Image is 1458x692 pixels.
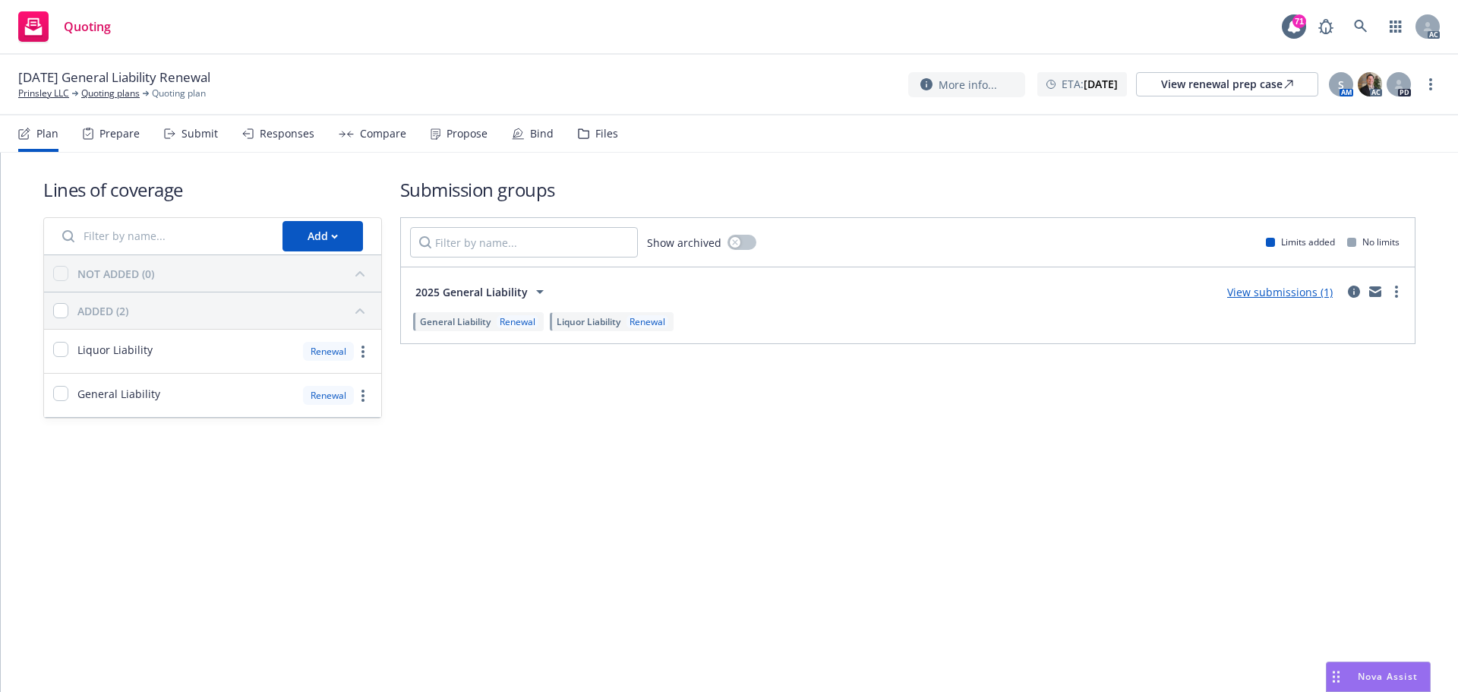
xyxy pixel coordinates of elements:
div: Plan [36,128,58,140]
button: 2025 General Liability [410,276,554,307]
input: Filter by name... [53,221,273,251]
a: more [1387,283,1406,301]
strong: [DATE] [1084,77,1118,91]
span: ETA : [1062,76,1118,92]
h1: Lines of coverage [43,177,382,202]
img: photo [1358,72,1382,96]
div: Drag to move [1327,662,1346,691]
div: View renewal prep case [1161,73,1293,96]
a: View submissions (1) [1227,285,1333,299]
a: Prinsley LLC [18,87,69,100]
a: View renewal prep case [1136,72,1318,96]
span: More info... [939,77,997,93]
span: [DATE] General Liability Renewal [18,68,210,87]
span: Liquor Liability [77,342,153,358]
a: Switch app [1381,11,1411,42]
a: more [1422,75,1440,93]
button: NOT ADDED (0) [77,261,372,286]
span: General Liability [77,386,160,402]
div: Files [595,128,618,140]
div: Bind [530,128,554,140]
button: Add [282,221,363,251]
div: Compare [360,128,406,140]
button: ADDED (2) [77,299,372,323]
h1: Submission groups [400,177,1415,202]
a: more [354,343,372,361]
span: Liquor Liability [557,315,620,328]
div: Propose [447,128,488,140]
span: Quoting plan [152,87,206,100]
div: ADDED (2) [77,303,128,319]
div: 71 [1292,14,1306,28]
span: Quoting [64,21,111,33]
span: Nova Assist [1358,670,1418,683]
div: Add [308,222,338,251]
div: Prepare [99,128,140,140]
a: Search [1346,11,1376,42]
button: More info... [908,72,1025,97]
a: mail [1366,283,1384,301]
a: more [354,387,372,405]
span: Show archived [647,235,721,251]
a: circleInformation [1345,283,1363,301]
span: General Liability [420,315,491,328]
div: Responses [260,128,314,140]
a: Report a Bug [1311,11,1341,42]
span: 2025 General Liability [415,284,528,300]
div: Renewal [497,315,538,328]
div: Renewal [303,386,354,405]
a: Quoting [12,5,117,48]
div: Renewal [626,315,668,328]
span: S [1338,77,1344,93]
div: Limits added [1266,235,1335,248]
button: Nova Assist [1326,662,1431,692]
div: NOT ADDED (0) [77,266,154,282]
input: Filter by name... [410,227,638,258]
a: Quoting plans [81,87,140,100]
div: Renewal [303,342,354,361]
div: No limits [1347,235,1400,248]
div: Submit [181,128,218,140]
